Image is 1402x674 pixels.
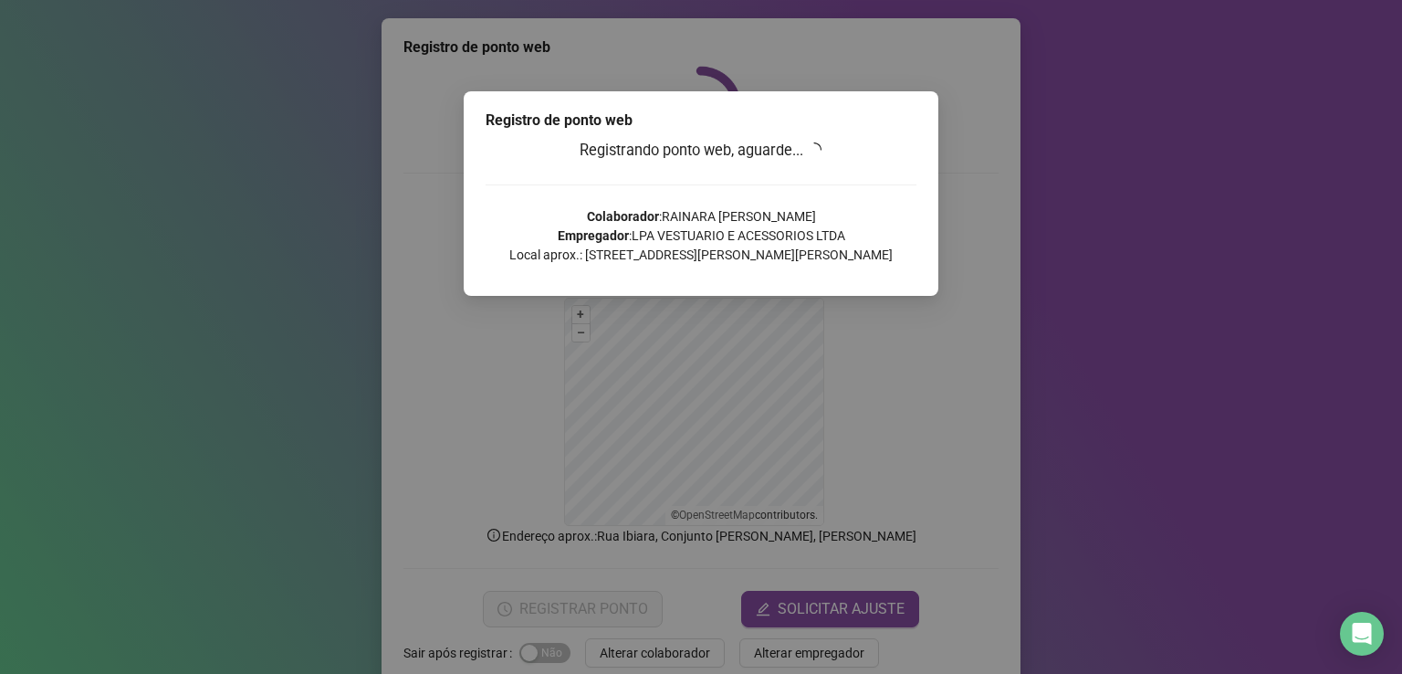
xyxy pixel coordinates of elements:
[1340,612,1384,656] div: Open Intercom Messenger
[805,141,824,160] span: loading
[486,110,916,132] div: Registro de ponto web
[486,139,916,163] h3: Registrando ponto web, aguarde...
[486,207,916,265] p: : RAINARA [PERSON_NAME] : LPA VESTUARIO E ACESSORIOS LTDA Local aprox.: [STREET_ADDRESS][PERSON_N...
[558,228,629,243] strong: Empregador
[587,209,659,224] strong: Colaborador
